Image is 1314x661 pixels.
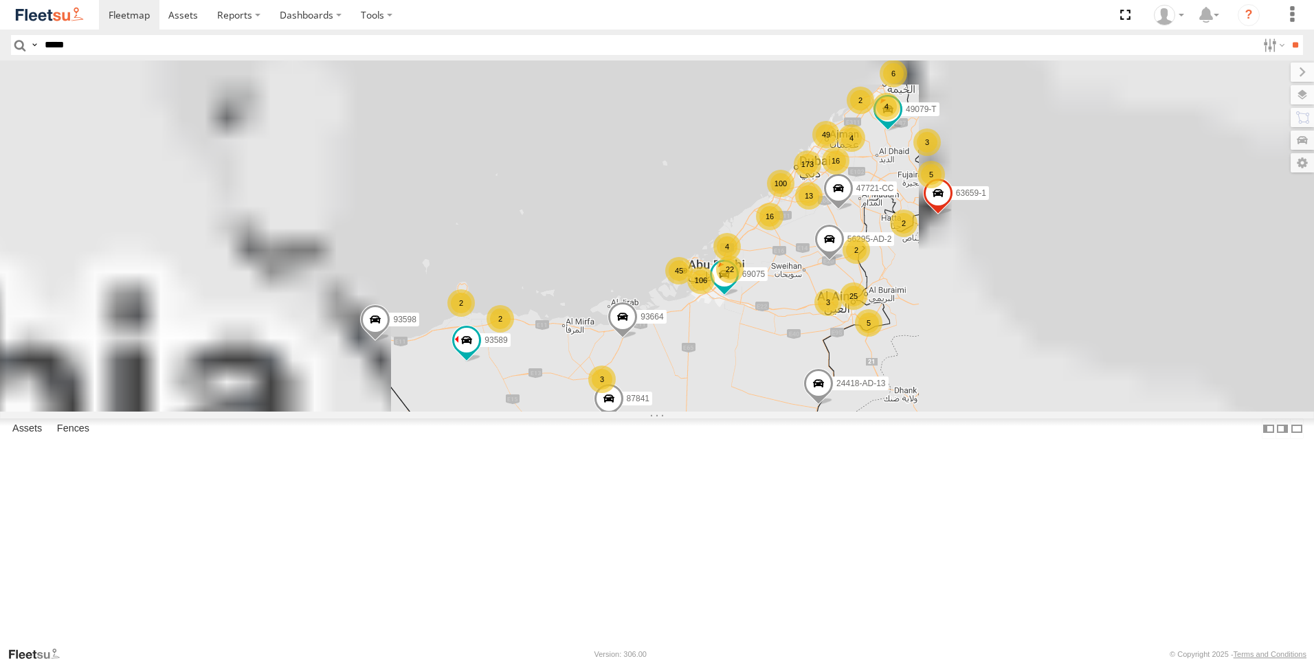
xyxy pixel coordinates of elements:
div: 2 [487,305,514,333]
div: 25 [840,282,867,310]
div: 13 [795,182,823,210]
div: 2 [890,210,917,237]
span: 69075 [742,269,765,279]
span: 56295-AD-2 [847,234,892,244]
div: 16 [756,203,783,230]
label: Assets [5,419,49,438]
div: 5 [855,309,882,337]
span: 93589 [485,335,507,345]
div: 45 [665,257,693,284]
label: Fences [50,419,96,438]
div: 6 [880,60,907,87]
div: 2 [447,289,475,317]
div: Version: 306.00 [594,650,647,658]
span: 47721-CC [856,183,894,193]
div: 2 [843,236,870,264]
label: Dock Summary Table to the Left [1262,418,1276,438]
div: 22 [716,256,744,283]
i: ? [1238,4,1260,26]
span: 93598 [393,315,416,324]
div: 173 [794,150,821,178]
div: 16 [822,147,849,175]
label: Search Query [29,35,40,55]
label: Hide Summary Table [1290,418,1304,438]
label: Search Filter Options [1258,35,1287,55]
div: 5 [917,161,945,188]
span: 63659-1 [956,188,986,198]
label: Map Settings [1291,153,1314,172]
div: 3 [814,289,842,316]
div: © Copyright 2025 - [1170,650,1306,658]
div: 4 [838,124,865,152]
a: Terms and Conditions [1234,650,1306,658]
span: 49079-T [906,104,937,113]
div: 100 [767,170,794,197]
div: 106 [687,267,715,294]
div: 4 [873,93,900,120]
div: 3 [913,128,941,156]
a: Visit our Website [8,647,71,661]
div: 2 [847,87,874,114]
img: fleetsu-logo-horizontal.svg [14,5,85,24]
div: Mohamed Ashif [1149,5,1189,25]
span: 93664 [641,312,663,322]
span: 24418-AD-13 [836,379,885,388]
label: Dock Summary Table to the Right [1276,418,1289,438]
span: 87841 [627,394,649,403]
div: 4 [713,233,741,260]
div: 49 [812,121,840,148]
div: 3 [588,366,616,393]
